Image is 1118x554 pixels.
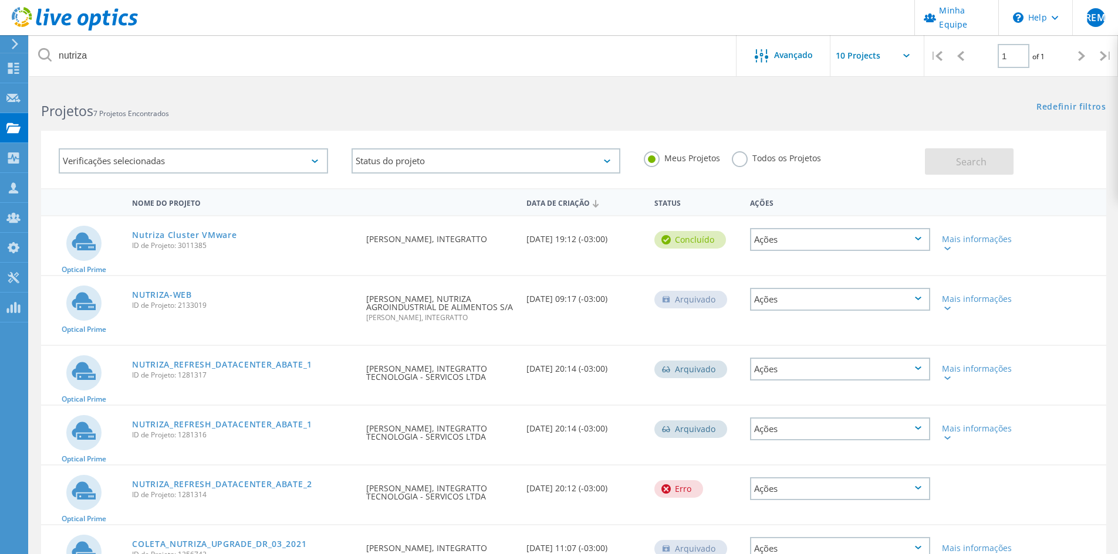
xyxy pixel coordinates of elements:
div: | [1094,35,1118,77]
div: Verificações selecionadas [59,148,328,174]
div: Ações [744,191,936,213]
div: [DATE] 19:12 (-03:00) [521,216,648,255]
span: Optical Prime [62,266,106,273]
div: [DATE] 20:14 (-03:00) [521,346,648,385]
span: Optical Prime [62,456,106,463]
label: Meus Projetos [644,151,720,162]
span: ID de Projeto: 1281317 [132,372,354,379]
span: Optical Prime [62,326,106,333]
div: Arquivado [654,291,727,308]
div: Status do projeto [352,148,621,174]
div: Data de Criação [521,191,648,213]
div: [PERSON_NAME], NUTRIZA AGROINDUSTRIAL DE ALIMENTOS S/A [360,276,520,333]
span: REM [1085,13,1105,22]
div: Ações [750,477,930,500]
span: 7 Projetos Encontrados [93,108,169,118]
div: Erro [654,480,703,498]
div: Mais informações [942,365,1015,381]
div: [DATE] 20:12 (-03:00) [521,465,648,504]
div: Status [648,191,744,213]
span: Search [956,155,987,168]
div: Arquivado [654,361,727,378]
span: ID de Projeto: 1281314 [132,491,354,498]
a: Redefinir filtros [1036,103,1106,113]
div: [PERSON_NAME], INTEGRATTO TECNOLOGIA - SERVICOS LTDA [360,465,520,512]
div: Ações [750,417,930,440]
svg: \n [1013,12,1024,23]
div: | [924,35,948,77]
div: Mais informações [942,424,1015,441]
div: Mais informações [942,235,1015,251]
div: Nome do Projeto [126,191,360,213]
span: ID de Projeto: 1281316 [132,431,354,439]
div: [PERSON_NAME], INTEGRATTO TECNOLOGIA - SERVICOS LTDA [360,406,520,453]
span: [PERSON_NAME], INTEGRATTO [366,314,514,321]
a: NUTRIZA-WEB [132,291,192,299]
b: Projetos [41,101,93,120]
span: ID de Projeto: 2133019 [132,302,354,309]
div: [DATE] 20:14 (-03:00) [521,406,648,444]
div: Mais informações [942,295,1015,311]
a: COLETA_NUTRIZA_UPGRADE_DR_03_2021 [132,540,306,548]
label: Todos os Projetos [732,151,821,162]
div: [PERSON_NAME], INTEGRATTO [360,216,520,255]
div: Concluído [654,231,726,249]
a: NUTRIZA_REFRESH_DATACENTER_ABATE_1 [132,420,312,429]
div: Ações [750,288,930,311]
span: ID de Projeto: 3011385 [132,242,354,249]
span: of 1 [1032,52,1045,62]
a: NUTRIZA_REFRESH_DATACENTER_ABATE_1 [132,361,312,369]
div: Ações [750,228,930,251]
div: [DATE] 09:17 (-03:00) [521,276,648,315]
span: Optical Prime [62,515,106,522]
div: [PERSON_NAME], INTEGRATTO TECNOLOGIA - SERVICOS LTDA [360,346,520,393]
div: Ações [750,358,930,380]
span: Optical Prime [62,396,106,403]
input: Pesquisar projetos por nome, proprietário, ID, empresa, etc [29,35,737,76]
div: Arquivado [654,420,727,438]
a: NUTRIZA_REFRESH_DATACENTER_ABATE_2 [132,480,312,488]
button: Search [925,148,1014,175]
a: Nutriza Cluster VMware [132,231,237,239]
span: Avançado [774,51,813,59]
a: Live Optics Dashboard [12,25,138,33]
